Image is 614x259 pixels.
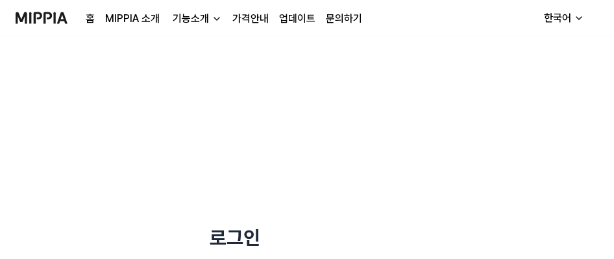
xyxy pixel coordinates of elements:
button: 기능소개 [170,11,222,27]
a: 업데이트 [279,11,315,27]
a: 가격안내 [232,11,269,27]
h1: 로그인 [210,223,404,253]
a: 문의하기 [326,11,362,27]
div: 기능소개 [170,11,212,27]
img: down [212,14,222,24]
div: 한국어 [541,10,574,26]
a: MIPPIA 소개 [105,11,160,27]
a: 홈 [86,11,95,27]
button: 한국어 [534,5,592,31]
